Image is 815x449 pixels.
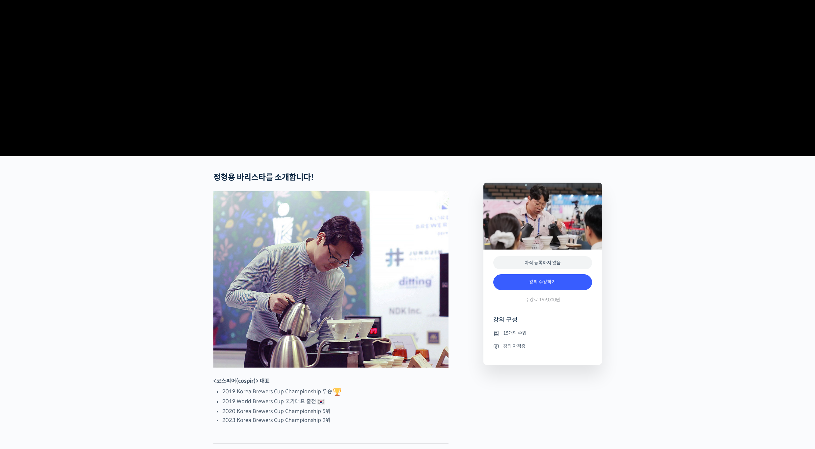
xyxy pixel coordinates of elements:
span: 설정 [102,219,110,224]
span: 대화 [60,219,68,224]
strong: <코스피어(cospir)> 대표 [213,377,270,384]
li: 2023 Korea Brewers Cup Championship 2위 [222,416,448,425]
img: 🏆 [333,388,341,396]
a: 설정 [85,209,126,225]
a: 대화 [43,209,85,225]
img: 🇰🇷 [317,398,325,406]
h4: 강의 구성 [493,316,592,329]
li: 15개의 수업 [493,329,592,337]
div: 아직 등록하지 않음 [493,256,592,270]
li: 2020 Korea Brewers Cup Championship 5위 [222,407,448,416]
span: 수강료 199,000원 [525,297,560,303]
li: 2019 Korea Brewers Cup Championship 우승 [222,387,448,397]
strong: 정형용 바리스타를 소개합니다! [213,172,314,182]
img: 정형용 바리스타 대회 브루잉 사진 [213,191,448,368]
a: 홈 [2,209,43,225]
li: 강의 자격증 [493,342,592,350]
span: 홈 [21,219,25,224]
a: 강의 수강하기 [493,274,592,290]
li: 2019 World Brewers Cup 국가대표 출전 [222,397,448,407]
